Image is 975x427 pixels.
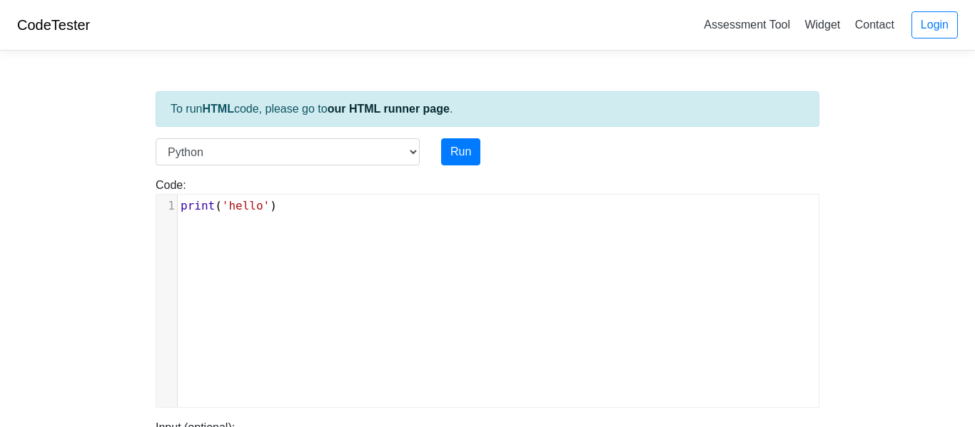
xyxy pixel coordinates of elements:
[849,13,900,36] a: Contact
[698,13,796,36] a: Assessment Tool
[17,17,90,33] a: CodeTester
[441,138,480,165] button: Run
[911,11,958,38] a: Login
[181,199,215,212] span: print
[181,199,277,212] span: ( )
[799,13,846,36] a: Widget
[145,177,830,408] div: Code:
[202,103,233,115] strong: HTML
[222,199,270,212] span: 'hello'
[156,197,177,215] div: 1
[328,103,450,115] a: our HTML runner page
[156,91,819,127] div: To run code, please go to .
